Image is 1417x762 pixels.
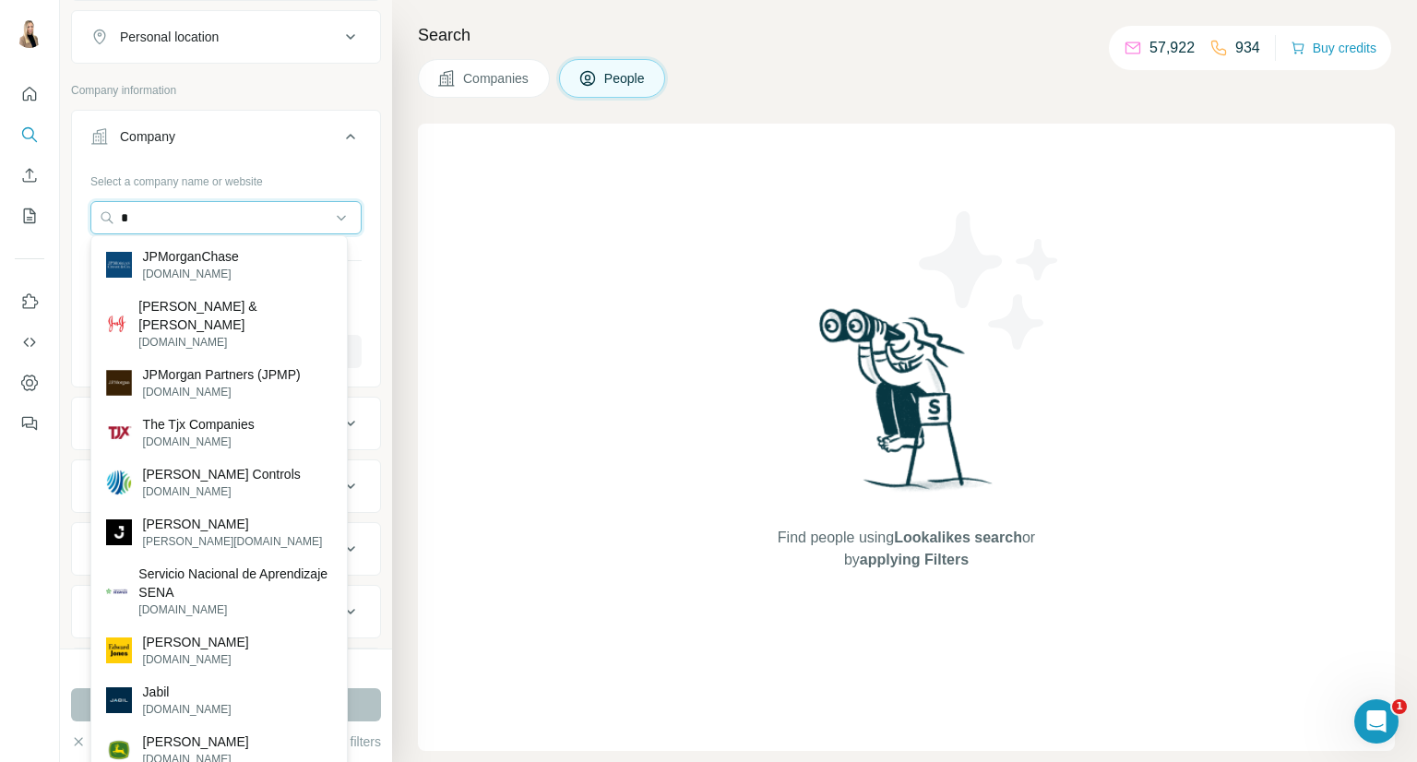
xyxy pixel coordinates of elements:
[143,266,239,282] p: [DOMAIN_NAME]
[72,401,380,446] button: Industry
[1235,37,1260,59] p: 934
[106,687,132,713] img: Jabil
[143,533,323,550] p: [PERSON_NAME][DOMAIN_NAME]
[138,601,331,618] p: [DOMAIN_NAME]
[72,527,380,571] button: Annual revenue ($)
[463,69,530,88] span: Companies
[143,683,232,701] p: Jabil
[138,297,331,334] p: [PERSON_NAME] & [PERSON_NAME]
[143,415,255,434] p: The Tjx Companies
[90,166,362,190] div: Select a company name or website
[1149,37,1195,59] p: 57,922
[894,530,1022,545] span: Lookalikes search
[15,118,44,151] button: Search
[72,114,380,166] button: Company
[106,420,132,446] img: The Tjx Companies
[15,326,44,359] button: Use Surfe API
[143,651,249,668] p: [DOMAIN_NAME]
[72,15,380,59] button: Personal location
[71,732,124,751] button: Clear
[15,285,44,318] button: Use Surfe on LinkedIn
[1291,35,1376,61] button: Buy credits
[72,464,380,508] button: HQ location
[106,252,132,278] img: JPMorganChase
[120,127,175,146] div: Company
[15,77,44,111] button: Quick start
[106,370,132,396] img: JPMorgan Partners (JPMP)
[106,580,128,602] img: Servicio Nacional de Aprendizaje SENA
[811,304,1003,509] img: Surfe Illustration - Woman searching with binoculars
[15,366,44,399] button: Dashboard
[71,82,381,99] p: Company information
[15,407,44,440] button: Feedback
[860,552,969,567] span: applying Filters
[143,732,249,751] p: [PERSON_NAME]
[143,247,239,266] p: JPMorganChase
[15,159,44,192] button: Enrich CSV
[143,365,301,384] p: JPMorgan Partners (JPMP)
[143,483,301,500] p: [DOMAIN_NAME]
[143,434,255,450] p: [DOMAIN_NAME]
[138,565,331,601] p: Servicio Nacional de Aprendizaje SENA
[604,69,647,88] span: People
[143,465,301,483] p: [PERSON_NAME] Controls
[907,197,1073,363] img: Surfe Illustration - Stars
[143,701,232,718] p: [DOMAIN_NAME]
[72,589,380,634] button: Employees (size)
[143,384,301,400] p: [DOMAIN_NAME]
[106,313,128,335] img: Johnson & Johnson
[418,22,1395,48] h4: Search
[106,470,132,495] img: Johnson Controls
[138,334,331,351] p: [DOMAIN_NAME]
[1392,699,1407,714] span: 1
[143,633,249,651] p: [PERSON_NAME]
[1354,699,1399,744] iframe: Intercom live chat
[120,28,219,46] div: Personal location
[106,637,132,663] img: Edward Jones
[15,18,44,48] img: Avatar
[106,519,132,545] img: Jacobs
[143,515,323,533] p: [PERSON_NAME]
[758,527,1054,571] span: Find people using or by
[15,199,44,232] button: My lists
